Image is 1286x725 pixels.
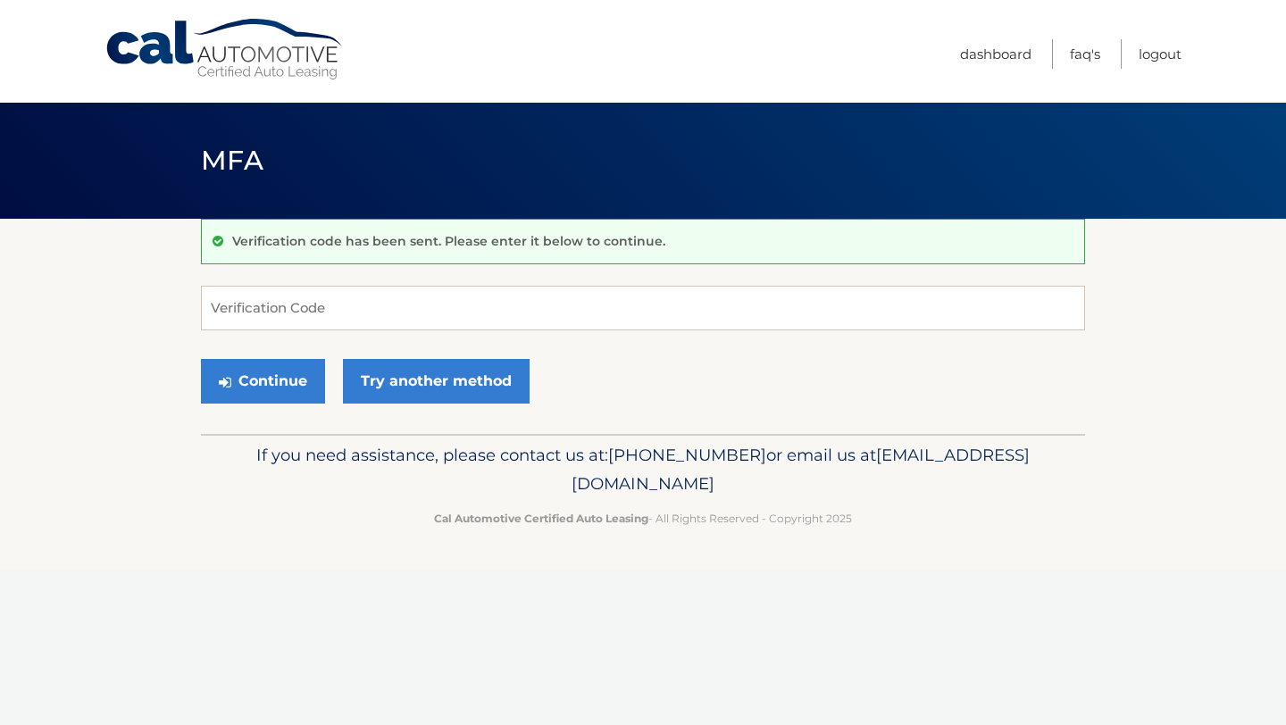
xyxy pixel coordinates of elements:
[434,512,648,525] strong: Cal Automotive Certified Auto Leasing
[1070,39,1100,69] a: FAQ's
[201,359,325,404] button: Continue
[213,509,1073,528] p: - All Rights Reserved - Copyright 2025
[572,445,1030,494] span: [EMAIL_ADDRESS][DOMAIN_NAME]
[960,39,1031,69] a: Dashboard
[201,144,263,177] span: MFA
[104,18,346,81] a: Cal Automotive
[232,233,665,249] p: Verification code has been sent. Please enter it below to continue.
[608,445,766,465] span: [PHONE_NUMBER]
[213,441,1073,498] p: If you need assistance, please contact us at: or email us at
[343,359,530,404] a: Try another method
[1139,39,1182,69] a: Logout
[201,286,1085,330] input: Verification Code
